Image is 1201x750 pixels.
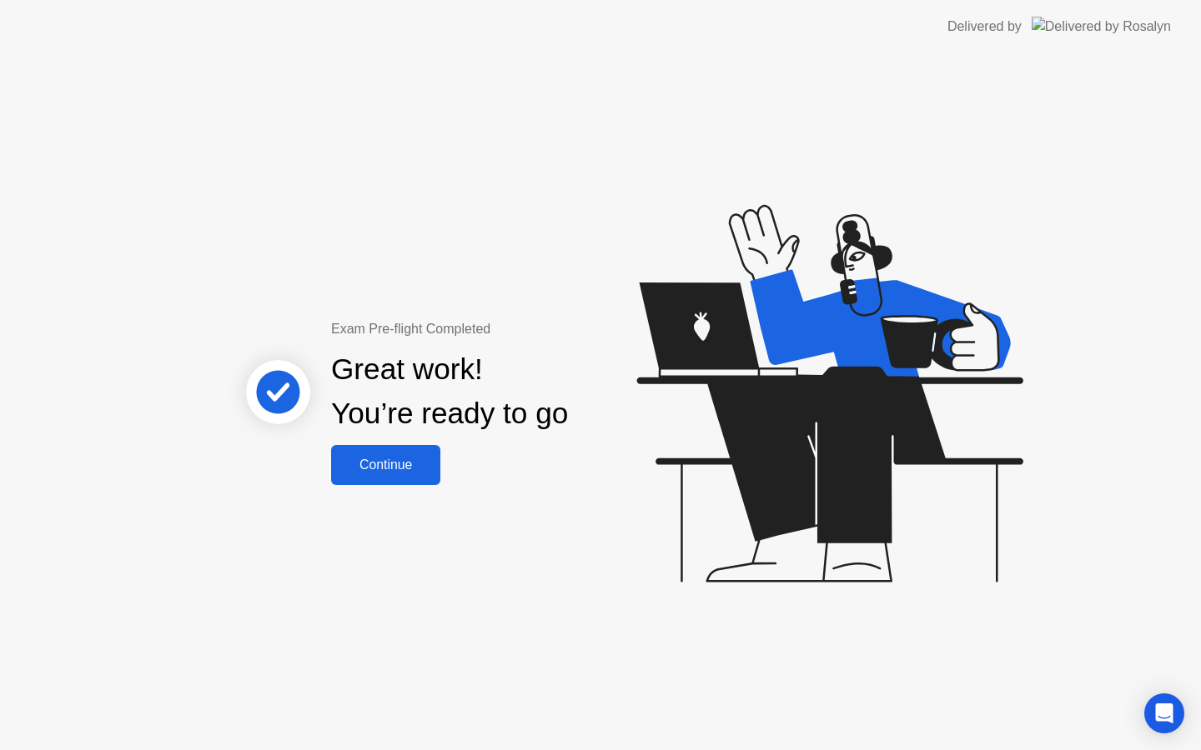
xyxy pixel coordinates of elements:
div: Open Intercom Messenger [1144,693,1184,733]
div: Exam Pre-flight Completed [331,319,676,339]
div: Delivered by [947,17,1022,37]
div: Continue [336,457,435,472]
div: Great work! You’re ready to go [331,347,568,436]
button: Continue [331,445,440,485]
img: Delivered by Rosalyn [1032,17,1171,36]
